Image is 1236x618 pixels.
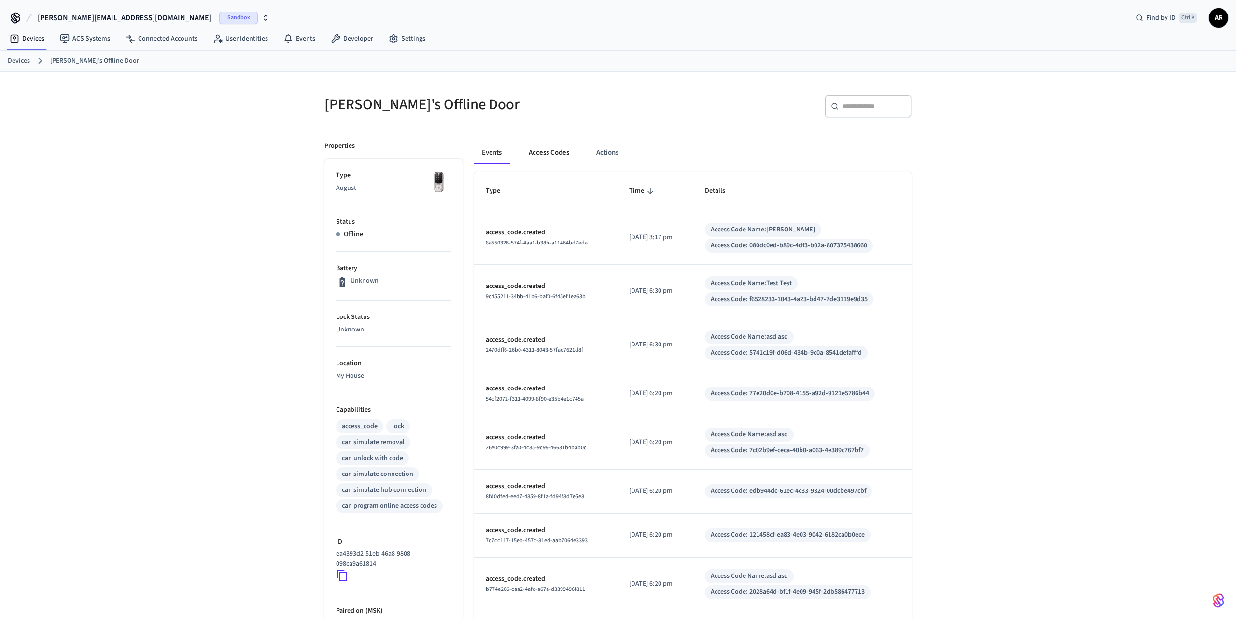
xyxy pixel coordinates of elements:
div: can simulate removal [342,437,405,447]
div: Access Code Name: asd asd [711,332,788,342]
span: 7c7cc117-15eb-457c-81ed-aab7064e3393 [486,536,588,545]
img: Yale Assure Touchscreen Wifi Smart Lock, Satin Nickel, Front [427,171,451,195]
div: Find by IDCtrl K [1128,9,1205,27]
div: can program online access codes [342,501,437,511]
a: Events [276,30,323,47]
span: 8fd0dfed-eed7-4859-8f1a-fd94f8d7e5e8 [486,492,584,501]
div: Access Code: edb944dc-61ec-4c33-9324-00dcbe497cbf [711,486,866,496]
div: Access Code: 2028a64d-bf1f-4e09-945f-2db586477713 [711,587,865,597]
p: Unknown [336,325,451,335]
button: Actions [589,141,626,164]
span: Details [705,184,738,199]
img: SeamLogoGradient.69752ec5.svg [1213,593,1224,608]
a: ACS Systems [52,30,118,47]
p: access_code.created [486,281,606,291]
span: Type [486,184,513,199]
p: [DATE] 6:20 pm [629,530,681,540]
div: Access Code: 121458cf-ea83-4e03-9042-6182ca0b0ece [711,530,865,540]
p: access_code.created [486,574,606,584]
span: 54cf2072-f311-4099-8f90-e35b4e1c745a [486,395,584,403]
p: access_code.created [486,432,606,443]
div: can simulate connection [342,469,413,479]
p: [DATE] 6:20 pm [629,579,681,589]
a: Devices [2,30,52,47]
p: Type [336,171,451,181]
div: Access Code: 080dc0ed-b89c-4df3-b02a-807375438660 [711,241,867,251]
div: lock [392,421,404,431]
p: access_code.created [486,481,606,491]
div: Access Code Name: Test Test [711,278,792,288]
a: Connected Accounts [118,30,205,47]
p: Capabilities [336,405,451,415]
p: Battery [336,263,451,273]
a: Developer [323,30,381,47]
div: Access Code Name: asd asd [711,571,788,581]
div: ant example [474,141,912,164]
p: ea4393d2-51eb-46a8-9808-098ca9a61814 [336,549,447,569]
span: 2470dff6-26b0-4311-8043-57fac7621d8f [486,346,583,354]
p: [DATE] 6:30 pm [629,340,681,350]
h5: [PERSON_NAME]'s Offline Door [324,95,612,115]
button: Access Codes [521,141,577,164]
p: [DATE] 6:30 pm [629,286,681,296]
span: Ctrl K [1179,13,1197,23]
div: Access Code Name: asd asd [711,430,788,440]
div: Access Code: f6528233-1043-4a23-bd47-7de3119e9d35 [711,294,868,304]
p: Properties [324,141,355,151]
p: ID [336,537,451,547]
p: access_code.created [486,525,606,535]
span: 8a550326-574f-4aa1-b38b-a11464bd7eda [486,239,588,247]
button: AR [1209,8,1228,28]
div: Access Code: 77e20d0e-b708-4155-a92d-9121e5786b44 [711,388,869,399]
span: Find by ID [1146,13,1176,23]
p: August [336,183,451,193]
span: ( MSK ) [364,606,383,616]
button: Events [474,141,509,164]
p: access_code.created [486,335,606,345]
span: 26e0c999-3fa3-4c85-9c99-46631b4bab0c [486,444,587,452]
p: Status [336,217,451,227]
p: Unknown [351,276,379,286]
a: [PERSON_NAME]'s Offline Door [50,56,139,66]
p: [DATE] 6:20 pm [629,388,681,399]
div: Access Code Name: [PERSON_NAME] [711,225,815,235]
span: 9c455211-34bb-41b6-baf0-6f45ef1ea63b [486,292,586,301]
div: Access Code: 5741c19f-d06d-434b-9c0a-8541defafffd [711,348,862,358]
span: AR [1210,9,1227,27]
p: Location [336,359,451,369]
p: My House [336,371,451,381]
span: [PERSON_NAME][EMAIL_ADDRESS][DOMAIN_NAME] [38,12,211,24]
a: User Identities [205,30,276,47]
div: Access Code: 7c02b9ef-ceca-40b0-a063-4e389c767bf7 [711,446,864,456]
p: [DATE] 6:20 pm [629,437,681,447]
p: [DATE] 3:17 pm [629,232,681,243]
span: b774e206-caa2-4afc-a67a-d3399496f811 [486,585,585,593]
div: access_code [342,421,378,431]
p: Lock Status [336,312,451,322]
p: access_code.created [486,228,606,238]
p: [DATE] 6:20 pm [629,486,681,496]
span: Sandbox [219,12,258,24]
div: can simulate hub connection [342,485,426,495]
a: Settings [381,30,433,47]
p: Offline [344,230,363,240]
div: can unlock with code [342,453,403,463]
span: Time [629,184,657,199]
p: Paired on [336,606,451,616]
p: access_code.created [486,384,606,394]
a: Devices [8,56,30,66]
